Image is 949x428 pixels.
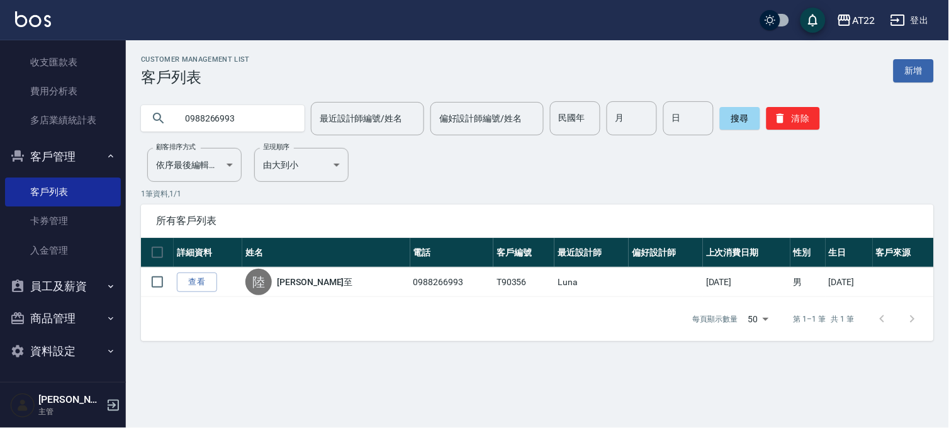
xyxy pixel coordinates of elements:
label: 呈現順序 [263,142,289,152]
div: 依序最後編輯時間 [147,148,242,182]
button: AT22 [832,8,880,33]
th: 生日 [826,238,873,267]
th: 詳細資料 [174,238,242,267]
div: AT22 [852,13,875,28]
td: Luna [554,267,629,297]
a: [PERSON_NAME]至 [277,276,352,288]
a: 多店業績統計表 [5,106,121,135]
td: [DATE] [703,267,790,297]
a: 新增 [894,59,934,82]
a: 客戶列表 [5,177,121,206]
p: 主管 [38,406,103,417]
p: 1 筆資料, 1 / 1 [141,188,934,200]
td: [DATE] [826,267,873,297]
th: 偏好設計師 [629,238,703,267]
a: 收支匯款表 [5,48,121,77]
h3: 客戶列表 [141,69,250,86]
th: 客戶編號 [493,238,554,267]
a: 入金管理 [5,236,121,265]
th: 客戶來源 [873,238,934,267]
th: 電話 [410,238,493,267]
a: 查看 [177,273,217,292]
h2: Customer Management List [141,55,250,64]
img: Logo [15,11,51,27]
th: 性別 [790,238,826,267]
button: 清除 [766,107,820,130]
p: 每頁顯示數量 [693,313,738,325]
img: Person [10,393,35,418]
td: 0988266993 [410,267,493,297]
th: 最近設計師 [554,238,629,267]
p: 第 1–1 筆 共 1 筆 [794,313,855,325]
div: 陸 [245,269,272,295]
button: 登出 [885,9,934,32]
a: 費用分析表 [5,77,121,106]
div: 由大到小 [254,148,349,182]
td: T90356 [493,267,554,297]
span: 所有客戶列表 [156,215,919,227]
input: 搜尋關鍵字 [176,101,295,135]
button: 資料設定 [5,335,121,368]
button: 客戶管理 [5,140,121,173]
a: 卡券管理 [5,206,121,235]
button: 搜尋 [720,107,760,130]
button: save [800,8,826,33]
button: 商品管理 [5,302,121,335]
label: 顧客排序方式 [156,142,196,152]
h5: [PERSON_NAME] [38,393,103,406]
th: 上次消費日期 [703,238,790,267]
div: 50 [743,302,773,336]
td: 男 [790,267,826,297]
th: 姓名 [242,238,410,267]
button: 員工及薪資 [5,270,121,303]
